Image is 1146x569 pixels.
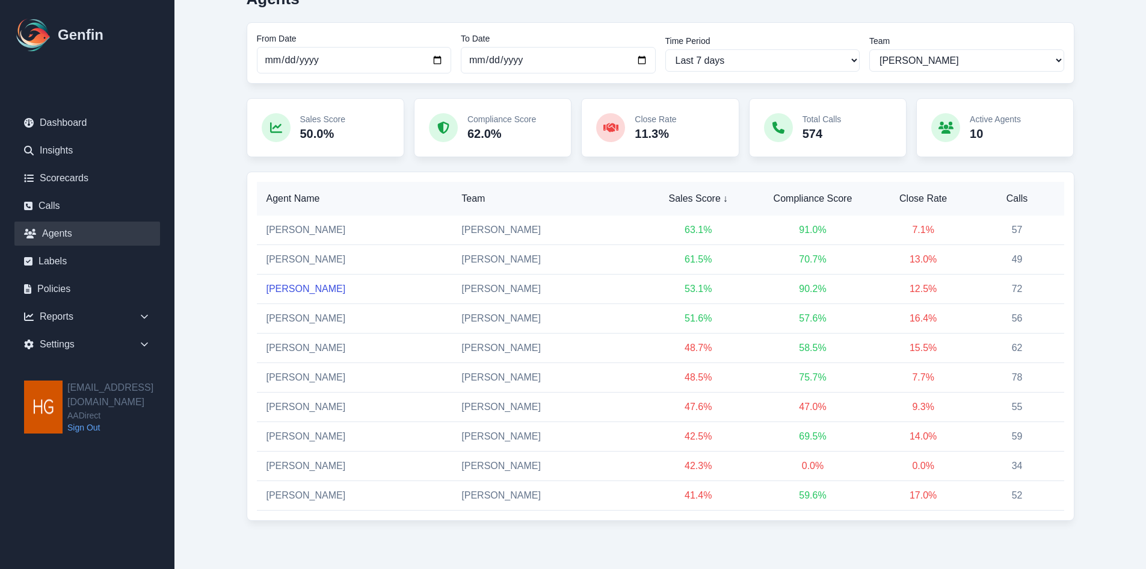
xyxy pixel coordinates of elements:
span: 42.5 % [685,431,712,441]
span: 59.6 % [799,490,826,500]
label: Team [869,35,1064,47]
span: 0.0 % [912,461,934,471]
label: From Date [257,33,452,45]
p: Sales Score [300,113,345,125]
img: Logo [14,16,53,54]
span: 9.3 % [912,402,934,412]
td: 55 [970,393,1064,422]
a: [PERSON_NAME] [266,313,346,323]
a: [PERSON_NAME] [266,225,346,235]
span: Close Rate [886,191,961,206]
p: Active Agents [970,113,1021,125]
span: 47.6 % [685,402,712,412]
p: 10 [970,125,1021,142]
span: 7.1 % [912,225,934,235]
a: [PERSON_NAME] [266,402,346,412]
a: Dashboard [14,111,160,135]
span: 16.4 % [910,313,937,323]
td: 57 [970,216,1064,245]
span: 12.5 % [910,284,937,294]
a: Insights [14,138,160,163]
td: 56 [970,304,1064,334]
span: 13.0 % [910,254,937,264]
span: 42.3 % [685,461,712,471]
p: Total Calls [803,113,842,125]
td: 72 [970,275,1064,304]
span: 61.5 % [685,254,712,264]
span: 7.7 % [912,372,934,382]
span: 47.0 % [799,402,826,412]
span: [PERSON_NAME] [461,372,541,382]
td: 78 [970,363,1064,393]
td: 52 [970,481,1064,511]
p: Compliance Score [467,113,536,125]
span: 14.0 % [910,431,937,441]
span: 58.5 % [799,343,826,353]
span: [PERSON_NAME] [461,284,541,294]
span: 48.5 % [685,372,712,382]
a: [PERSON_NAME] [266,254,346,264]
span: 17.0 % [910,490,937,500]
a: Policies [14,277,160,301]
span: 63.1 % [685,225,712,235]
a: [PERSON_NAME] [266,461,346,471]
span: Compliance Score [759,191,866,206]
td: 34 [970,452,1064,481]
a: [PERSON_NAME] [266,343,346,353]
span: [PERSON_NAME] [461,313,541,323]
span: Calls [980,191,1055,206]
span: [PERSON_NAME] [461,254,541,264]
span: [PERSON_NAME] [461,490,541,500]
span: 48.7 % [685,343,712,353]
span: [PERSON_NAME] [461,431,541,441]
span: 15.5 % [910,343,937,353]
p: 11.3% [635,125,676,142]
div: Settings [14,332,160,356]
a: [PERSON_NAME] [266,490,346,500]
span: [PERSON_NAME] [461,225,541,235]
span: 70.7 % [799,254,826,264]
h2: [EMAIL_ADDRESS][DOMAIN_NAME] [67,381,174,409]
h1: Genfin [58,25,103,45]
span: AADirect [67,409,174,421]
span: 51.6 % [685,313,712,323]
p: 62.0% [467,125,536,142]
span: [PERSON_NAME] [461,402,541,412]
a: [PERSON_NAME] [266,284,346,294]
span: 69.5 % [799,431,826,441]
td: 59 [970,422,1064,452]
a: Calls [14,194,160,218]
a: [PERSON_NAME] [266,372,346,382]
td: 62 [970,334,1064,363]
a: Labels [14,249,160,273]
p: Close Rate [635,113,676,125]
span: 57.6 % [799,313,826,323]
span: 90.2 % [799,284,826,294]
label: To Date [461,33,656,45]
p: 574 [803,125,842,142]
a: [PERSON_NAME] [266,431,346,441]
span: 0.0 % [802,461,824,471]
span: 91.0 % [799,225,826,235]
span: 75.7 % [799,372,826,382]
span: 41.4 % [685,490,712,500]
img: hgarza@aadirect.com [24,381,63,434]
a: Sign Out [67,421,174,434]
span: 53.1 % [685,284,712,294]
span: ↓ [723,191,728,206]
td: 49 [970,245,1064,275]
span: [PERSON_NAME] [461,343,541,353]
a: Agents [14,222,160,246]
label: Time Period [665,35,860,47]
span: Team [461,191,638,206]
a: Scorecards [14,166,160,190]
div: Reports [14,305,160,329]
span: Sales Score [657,191,739,206]
span: Agent Name [266,191,443,206]
p: 50.0% [300,125,345,142]
span: [PERSON_NAME] [461,461,541,471]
